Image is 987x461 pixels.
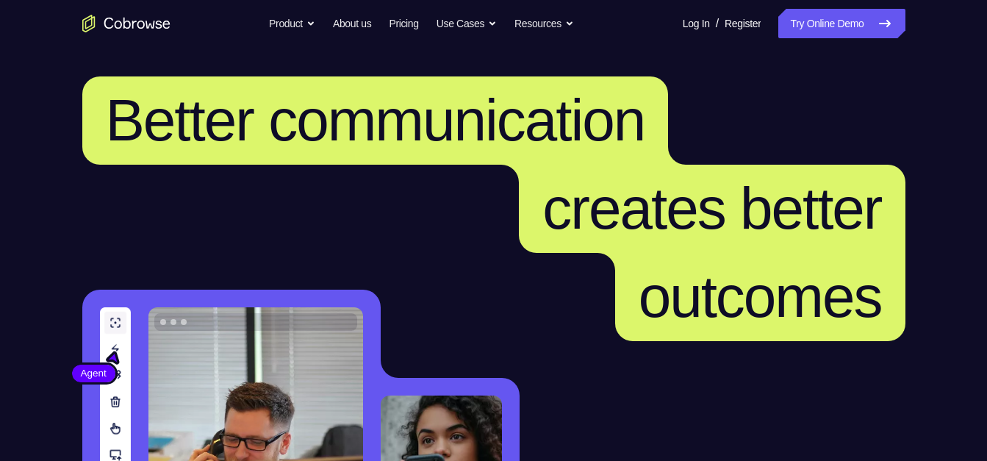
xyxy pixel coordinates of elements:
button: Resources [514,9,574,38]
a: Pricing [389,9,418,38]
span: Better communication [106,87,645,153]
button: Use Cases [437,9,497,38]
a: Register [725,9,761,38]
a: Try Online Demo [778,9,905,38]
a: About us [333,9,371,38]
button: Product [269,9,315,38]
span: outcomes [639,264,882,329]
span: creates better [542,176,881,241]
span: Agent [72,366,115,381]
a: Go to the home page [82,15,171,32]
a: Log In [683,9,710,38]
span: / [716,15,719,32]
